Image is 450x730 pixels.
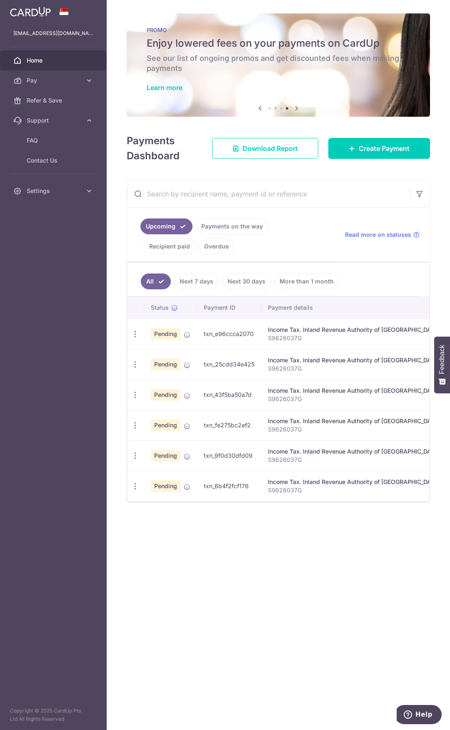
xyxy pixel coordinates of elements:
[242,143,298,153] span: Download Report
[10,7,51,17] img: CardUp
[197,410,261,440] td: txn_fe275bc2ef2
[438,345,446,374] span: Feedback
[268,364,440,373] p: S9626037G
[151,450,180,462] span: Pending
[345,231,420,239] a: Read more on statuses
[268,417,440,425] div: Income Tax. Inland Revenue Authority of [GEOGRAPHIC_DATA]
[151,328,180,340] span: Pending
[27,136,82,145] span: FAQ
[151,359,180,370] span: Pending
[13,29,93,38] p: [EMAIL_ADDRESS][DOMAIN_NAME]
[268,386,440,395] div: Income Tax. Inland Revenue Authority of [GEOGRAPHIC_DATA]
[151,419,180,431] span: Pending
[197,440,261,471] td: txn_9f0d30dfd09
[359,143,410,153] span: Create Payment
[268,356,440,364] div: Income Tax. Inland Revenue Authority of [GEOGRAPHIC_DATA]
[268,425,440,434] p: S9626037G
[268,478,440,486] div: Income Tax. Inland Revenue Authority of [GEOGRAPHIC_DATA]
[345,231,411,239] span: Read more on statuses
[328,138,430,159] a: Create Payment
[127,13,430,117] img: Latest Promos banner
[27,56,82,65] span: Home
[174,273,219,289] a: Next 7 days
[151,304,169,312] span: Status
[151,389,180,401] span: Pending
[147,27,410,33] p: PROMO
[274,273,339,289] a: More than 1 month
[199,238,234,254] a: Overdue
[144,238,195,254] a: Recipient paid
[222,273,271,289] a: Next 30 days
[268,447,440,456] div: Income Tax. Inland Revenue Authority of [GEOGRAPHIC_DATA]
[27,156,82,165] span: Contact Us
[261,297,447,319] th: Payment details
[27,76,82,85] span: Pay
[197,319,261,349] td: txn_e96ccca2070
[268,334,440,342] p: S9626037G
[268,456,440,464] p: S9626037G
[268,326,440,334] div: Income Tax. Inland Revenue Authority of [GEOGRAPHIC_DATA]
[268,395,440,403] p: S9626037G
[434,336,450,393] button: Feedback - Show survey
[127,133,197,163] h4: Payments Dashboard
[27,187,82,195] span: Settings
[27,116,82,125] span: Support
[147,37,410,50] h5: Enjoy lowered fees on your payments on CardUp
[212,138,318,159] a: Download Report
[197,349,261,379] td: txn_25cdd34e425
[147,53,410,73] h6: See our list of ongoing promos and get discounted fees when making payments
[197,379,261,410] td: txn_43f5ba50a7d
[141,273,171,289] a: All
[27,96,82,105] span: Refer & Save
[151,480,180,492] span: Pending
[397,705,442,726] iframe: Opens a widget where you can find more information
[268,486,440,494] p: S9626037G
[197,297,261,319] th: Payment ID
[140,218,192,234] a: Upcoming
[127,181,410,207] input: Search by recipient name, payment id or reference
[196,218,268,234] a: Payments on the way
[147,83,182,92] a: Learn more
[197,471,261,501] td: txn_6b4f2fcf176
